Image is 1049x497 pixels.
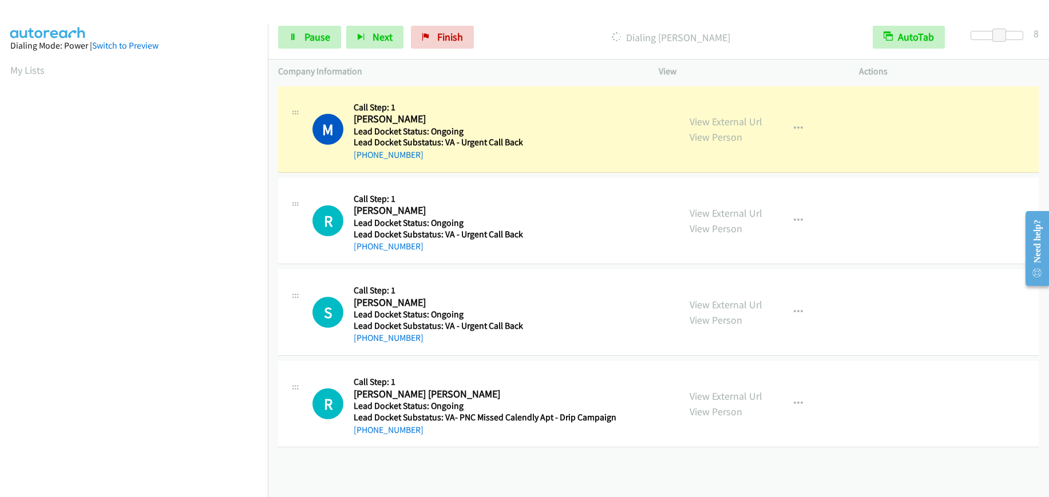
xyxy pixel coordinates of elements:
h2: [PERSON_NAME] [354,204,612,217]
a: View Person [690,405,742,418]
div: 8 [1034,26,1039,41]
a: Switch to Preview [92,40,159,51]
div: The call is yet to be attempted [312,297,343,328]
h5: Lead Docket Status: Ongoing [354,126,612,137]
h5: Lead Docket Substatus: VA - Urgent Call Back [354,229,612,240]
span: Next [373,30,393,43]
p: Company Information [278,65,638,78]
h1: M [312,114,343,145]
p: Actions [859,65,1039,78]
h2: [PERSON_NAME] [354,113,612,126]
a: Pause [278,26,341,49]
p: Dialing [PERSON_NAME] [489,30,852,45]
h5: Lead Docket Substatus: VA - Urgent Call Back [354,137,612,148]
span: Finish [437,30,463,43]
a: [PHONE_NUMBER] [354,241,423,252]
button: AutoTab [873,26,945,49]
h1: R [312,388,343,419]
button: Next [346,26,403,49]
a: View Person [690,130,742,144]
div: The call is yet to be attempted [312,205,343,236]
h5: Lead Docket Substatus: VA- PNC Missed Calendly Apt - Drip Campaign [354,412,616,423]
h5: Lead Docket Status: Ongoing [354,400,616,412]
h5: Call Step: 1 [354,193,612,205]
h2: [PERSON_NAME] [354,296,612,309]
span: Pause [304,30,330,43]
a: [PHONE_NUMBER] [354,332,423,343]
h2: [PERSON_NAME] [PERSON_NAME] [354,388,612,401]
div: Dialing Mode: Power | [10,39,258,53]
h1: S [312,297,343,328]
iframe: Resource Center [1016,203,1049,294]
a: [PHONE_NUMBER] [354,149,423,160]
a: View External Url [690,115,762,128]
h5: Call Step: 1 [354,376,616,388]
h5: Lead Docket Substatus: VA - Urgent Call Back [354,320,612,332]
a: View Person [690,222,742,235]
a: View Person [690,313,742,327]
a: View External Url [690,298,762,311]
a: My Lists [10,63,45,77]
a: View External Url [690,206,762,220]
a: Finish [411,26,474,49]
h5: Call Step: 1 [354,102,612,113]
h5: Call Step: 1 [354,285,612,296]
p: View [659,65,838,78]
h1: R [312,205,343,236]
h5: Lead Docket Status: Ongoing [354,309,612,320]
h5: Lead Docket Status: Ongoing [354,217,612,229]
a: View External Url [690,389,762,403]
div: The call is yet to be attempted [312,388,343,419]
a: [PHONE_NUMBER] [354,424,423,435]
